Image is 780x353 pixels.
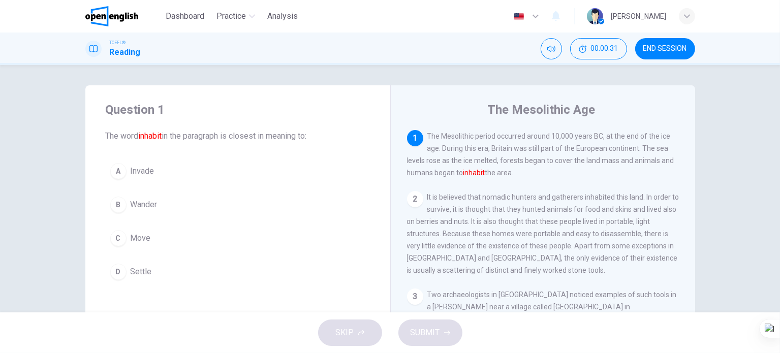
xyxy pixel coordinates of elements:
div: 2 [407,191,423,207]
button: DSettle [106,259,370,284]
div: C [110,230,127,246]
span: It is believed that nomadic hunters and gatherers inhabited this land. In order to survive, it is... [407,193,679,274]
span: TOEFL® [110,39,126,46]
div: A [110,163,127,179]
button: END SESSION [635,38,695,59]
div: Hide [570,38,627,59]
span: Invade [131,165,154,177]
h4: Question 1 [106,102,370,118]
button: Dashboard [162,7,208,25]
span: END SESSION [643,45,687,53]
button: Practice [212,7,259,25]
img: Profile picture [587,8,603,24]
div: D [110,264,127,280]
button: 00:00:31 [570,38,627,59]
div: Mute [541,38,562,59]
span: Dashboard [166,10,204,22]
font: inhabit [463,169,485,177]
h4: The Mesolithic Age [488,102,596,118]
span: 00:00:31 [591,45,618,53]
button: BWander [106,192,370,217]
span: Practice [216,10,246,22]
button: CMove [106,226,370,251]
span: Settle [131,266,152,278]
img: OpenEnglish logo [85,6,139,26]
font: inhabit [139,131,162,141]
div: [PERSON_NAME] [611,10,667,22]
div: 1 [407,130,423,146]
span: The Mesolithic period occurred around 10,000 years BC, at the end of the ice age. During this era... [407,132,674,177]
div: B [110,197,127,213]
button: AInvade [106,158,370,184]
span: The word in the paragraph is closest in meaning to: [106,130,370,142]
h1: Reading [110,46,141,58]
img: en [513,13,525,20]
span: Analysis [267,10,298,22]
span: Wander [131,199,158,211]
span: Move [131,232,151,244]
button: Analysis [263,7,302,25]
div: 3 [407,288,423,305]
a: OpenEnglish logo [85,6,162,26]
